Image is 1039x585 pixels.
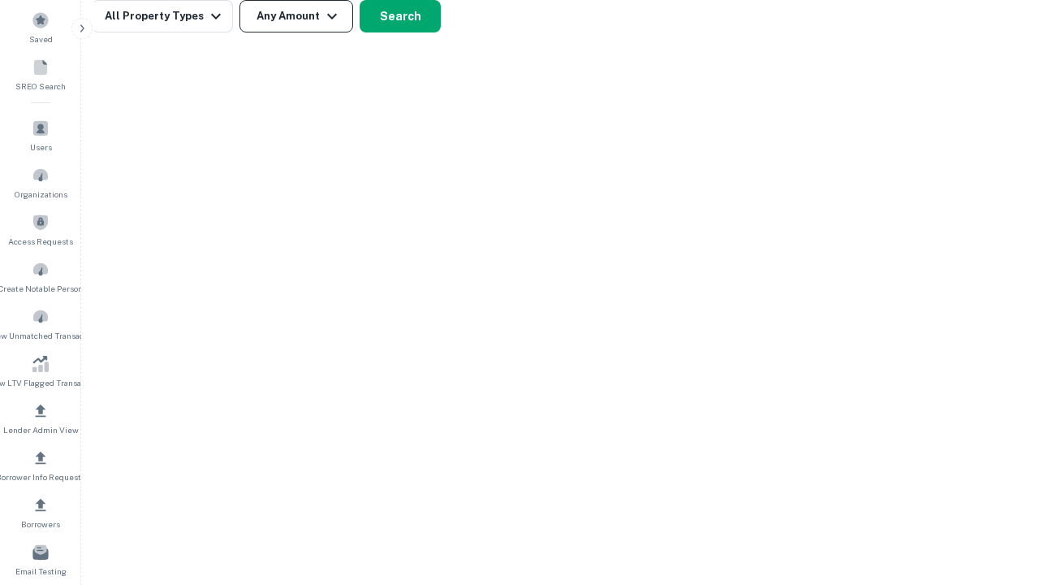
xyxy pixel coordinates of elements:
[5,5,76,49] a: Saved
[958,455,1039,533] iframe: Chat Widget
[15,565,67,578] span: Email Testing
[5,443,76,487] a: Borrower Info Requests
[30,141,52,154] span: Users
[5,207,76,251] a: Access Requests
[8,235,73,248] span: Access Requests
[5,396,76,440] a: Lender Admin View
[5,160,76,204] a: Organizations
[5,301,76,345] a: Review Unmatched Transactions
[21,518,60,531] span: Borrowers
[5,537,76,581] a: Email Testing
[5,254,76,298] a: Create Notable Person
[5,113,76,157] a: Users
[29,32,53,45] span: Saved
[5,490,76,534] a: Borrowers
[5,349,76,392] a: Review LTV Flagged Transactions
[15,188,67,201] span: Organizations
[15,80,66,93] span: SREO Search
[5,52,76,96] a: SREO Search
[3,423,79,436] span: Lender Admin View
